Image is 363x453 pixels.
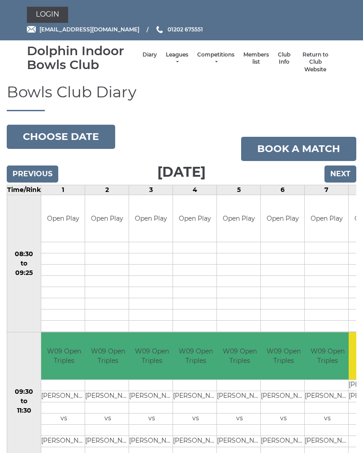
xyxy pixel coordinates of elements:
[129,436,174,447] td: [PERSON_NAME]
[243,51,269,66] a: Members list
[41,436,86,447] td: [PERSON_NAME]
[305,185,349,195] td: 7
[217,436,262,447] td: [PERSON_NAME]
[156,26,163,33] img: Phone us
[85,391,130,402] td: [PERSON_NAME]
[85,332,130,379] td: W09 Open Triples
[41,195,85,242] td: Open Play
[278,51,290,66] a: Club Info
[85,436,130,447] td: [PERSON_NAME]
[173,195,216,242] td: Open Play
[217,185,261,195] td: 5
[261,413,306,424] td: vs
[85,413,130,424] td: vs
[129,391,174,402] td: [PERSON_NAME]
[261,185,305,195] td: 6
[155,25,203,34] a: Phone us 01202 675551
[305,436,350,447] td: [PERSON_NAME]
[129,185,173,195] td: 3
[197,51,234,66] a: Competitions
[305,195,348,242] td: Open Play
[85,195,129,242] td: Open Play
[27,25,139,34] a: Email [EMAIL_ADDRESS][DOMAIN_NAME]
[173,436,218,447] td: [PERSON_NAME]
[7,125,115,149] button: Choose date
[261,391,306,402] td: [PERSON_NAME]
[41,332,86,379] td: W09 Open Triples
[41,391,86,402] td: [PERSON_NAME]
[173,332,218,379] td: W09 Open Triples
[7,84,356,111] h1: Bowls Club Diary
[129,413,174,424] td: vs
[173,185,217,195] td: 4
[41,185,85,195] td: 1
[7,195,41,332] td: 08:30 to 09:25
[305,413,350,424] td: vs
[27,44,138,72] div: Dolphin Indoor Bowls Club
[217,332,262,379] td: W09 Open Triples
[168,26,203,33] span: 01202 675551
[39,26,139,33] span: [EMAIL_ADDRESS][DOMAIN_NAME]
[85,185,129,195] td: 2
[166,51,188,66] a: Leagues
[261,436,306,447] td: [PERSON_NAME]
[143,51,157,59] a: Diary
[305,391,350,402] td: [PERSON_NAME]
[173,391,218,402] td: [PERSON_NAME]
[27,26,36,33] img: Email
[7,185,41,195] td: Time/Rink
[241,137,356,161] a: Book a match
[299,51,332,74] a: Return to Club Website
[324,166,356,183] input: Next
[305,332,350,379] td: W09 Open Triples
[261,332,306,379] td: W09 Open Triples
[173,413,218,424] td: vs
[217,195,260,242] td: Open Play
[27,7,68,23] a: Login
[217,413,262,424] td: vs
[129,195,173,242] td: Open Play
[129,332,174,379] td: W09 Open Triples
[41,413,86,424] td: vs
[217,391,262,402] td: [PERSON_NAME]
[7,166,58,183] input: Previous
[261,195,304,242] td: Open Play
